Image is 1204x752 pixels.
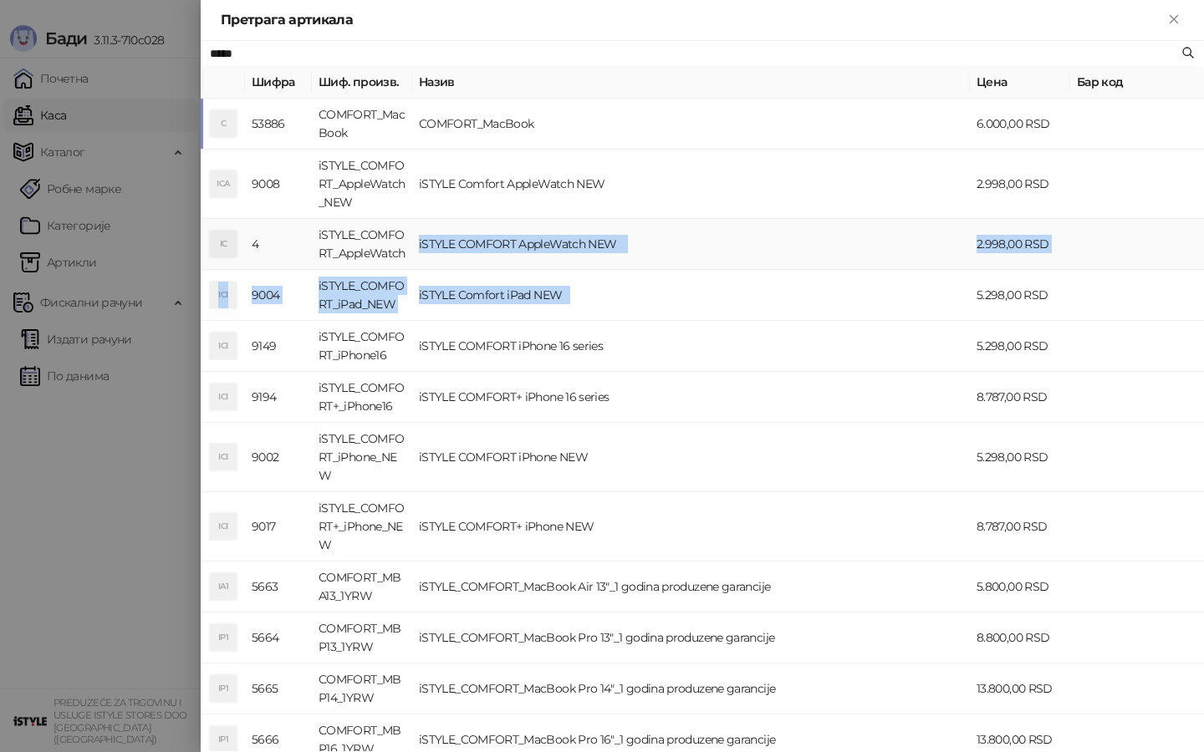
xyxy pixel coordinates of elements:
[210,231,237,257] div: IC
[970,663,1070,714] td: 13.800,00 RSD
[245,663,312,714] td: 5665
[970,150,1070,219] td: 2.998,00 RSD
[970,219,1070,270] td: 2.998,00 RSD
[1070,66,1204,99] th: Бар код
[245,372,312,423] td: 9194
[970,99,1070,150] td: 6.000,00 RSD
[412,372,970,423] td: iSTYLE COMFORT+ iPhone 16 series
[312,150,412,219] td: iSTYLE_COMFORT_AppleWatch_NEW
[245,561,312,612] td: 5663
[245,99,312,150] td: 53886
[970,372,1070,423] td: 8.787,00 RSD
[312,270,412,321] td: iSTYLE_COMFORT_iPad_NEW
[312,423,412,492] td: iSTYLE_COMFORT_iPhone_NEW
[412,99,970,150] td: COMFORT_MacBook
[312,561,412,612] td: COMFORT_MBA13_1YRW
[210,384,237,410] div: ICI
[312,612,412,663] td: COMFORT_MBP13_1YRW
[245,492,312,561] td: 9017
[245,219,312,270] td: 4
[210,573,237,600] div: IA1
[312,492,412,561] td: iSTYLE_COMFORT+_iPhone_NEW
[970,612,1070,663] td: 8.800,00 RSD
[412,150,970,219] td: iSTYLE Comfort AppleWatch NEW
[221,10,1164,30] div: Претрага артикала
[412,423,970,492] td: iSTYLE COMFORT iPhone NEW
[210,624,237,651] div: IP1
[970,321,1070,372] td: 5.298,00 RSD
[412,270,970,321] td: iSTYLE Comfort iPad NEW
[1164,10,1184,30] button: Close
[245,66,312,99] th: Шифра
[412,219,970,270] td: iSTYLE COMFORT AppleWatch NEW
[312,663,412,714] td: COMFORT_MBP14_1YRW
[412,66,970,99] th: Назив
[312,99,412,150] td: COMFORT_MacBook
[245,270,312,321] td: 9004
[970,270,1070,321] td: 5.298,00 RSD
[312,321,412,372] td: iSTYLE_COMFORT_iPhone16
[412,492,970,561] td: iSTYLE COMFORT+ iPhone NEW
[210,513,237,540] div: ICI
[970,66,1070,99] th: Цена
[970,492,1070,561] td: 8.787,00 RSD
[412,663,970,714] td: iSTYLE_COMFORT_MacBook Pro 14"_1 godina produzene garancije
[245,423,312,492] td: 9002
[312,66,412,99] th: Шиф. произв.
[210,170,237,197] div: ICA
[210,333,237,359] div: ICI
[412,321,970,372] td: iSTYLE COMFORT iPhone 16 series
[210,444,237,470] div: ICI
[245,321,312,372] td: 9149
[312,219,412,270] td: iSTYLE_COMFORT_AppleWatch
[245,150,312,219] td: 9008
[210,282,237,308] div: ICI
[210,110,237,137] div: C
[970,423,1070,492] td: 5.298,00 RSD
[970,561,1070,612] td: 5.800,00 RSD
[412,612,970,663] td: iSTYLE_COMFORT_MacBook Pro 13"_1 godina produzene garancije
[312,372,412,423] td: iSTYLE_COMFORT+_iPhone16
[412,561,970,612] td: iSTYLE_COMFORT_MacBook Air 13"_1 godina produzene garancije
[210,675,237,702] div: IP1
[245,612,312,663] td: 5664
